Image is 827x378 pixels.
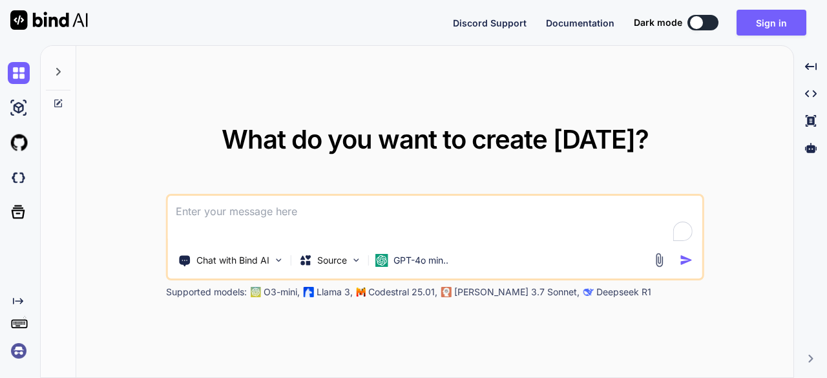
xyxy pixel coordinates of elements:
[596,286,651,299] p: Deepseek R1
[393,254,448,267] p: GPT-4o min..
[196,254,269,267] p: Chat with Bind AI
[375,254,388,267] img: GPT-4o mini
[651,253,666,268] img: attachment
[317,286,353,299] p: Llama 3,
[634,16,682,29] span: Dark mode
[546,17,614,28] span: Documentation
[222,123,649,155] span: What do you want to create [DATE]?
[351,255,362,266] img: Pick Models
[264,286,300,299] p: O3-mini,
[357,288,366,297] img: Mistral-AI
[304,287,314,297] img: Llama2
[679,253,693,267] img: icon
[8,132,30,154] img: githubLight
[368,286,437,299] p: Codestral 25.01,
[168,196,702,244] textarea: To enrich screen reader interactions, please activate Accessibility in Grammarly extension settings
[166,286,247,299] p: Supported models:
[251,287,261,297] img: GPT-4
[454,286,580,299] p: [PERSON_NAME] 3.7 Sonnet,
[8,340,30,362] img: signin
[453,17,527,28] span: Discord Support
[546,16,614,30] button: Documentation
[8,62,30,84] img: chat
[441,287,452,297] img: claude
[8,167,30,189] img: darkCloudIdeIcon
[273,255,284,266] img: Pick Tools
[10,10,88,30] img: Bind AI
[583,287,594,297] img: claude
[737,10,806,36] button: Sign in
[317,254,347,267] p: Source
[8,97,30,119] img: ai-studio
[453,16,527,30] button: Discord Support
